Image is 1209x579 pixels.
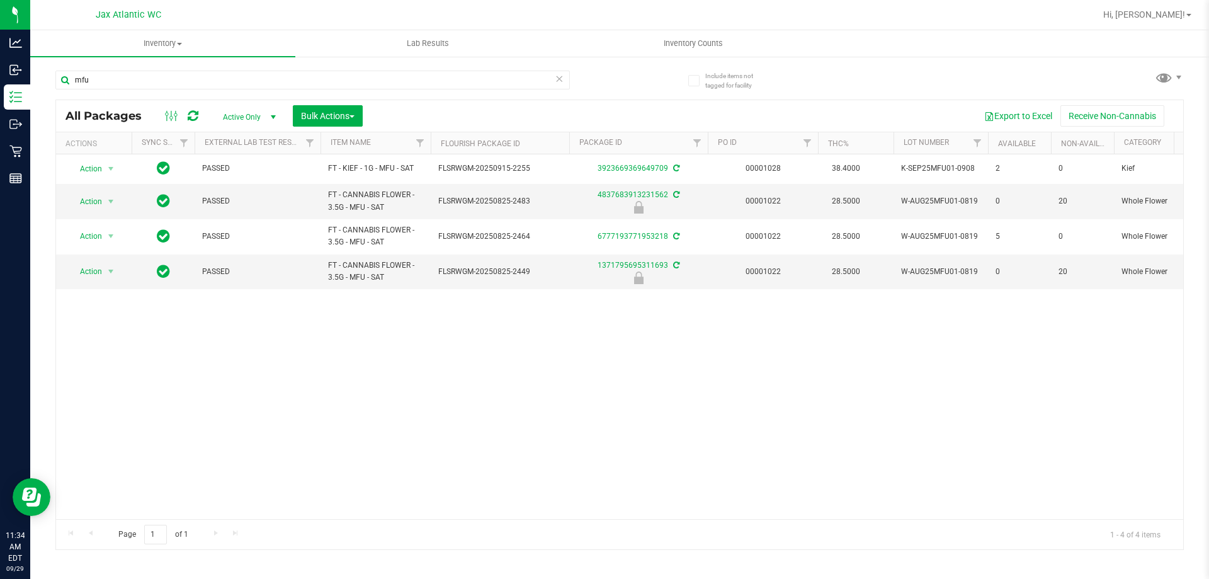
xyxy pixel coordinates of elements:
button: Export to Excel [976,105,1060,127]
a: Available [998,139,1036,148]
button: Receive Non-Cannabis [1060,105,1164,127]
a: 3923669369649709 [598,164,668,173]
span: Bulk Actions [301,111,355,121]
p: 09/29 [6,564,25,573]
a: 6777193771953218 [598,232,668,241]
span: FT - CANNABIS FLOWER - 3.5G - MFU - SAT [328,189,423,213]
button: Bulk Actions [293,105,363,127]
span: Action [69,160,103,178]
span: K-SEP25MFU01-0908 [901,163,980,175]
span: 20 [1059,266,1106,278]
span: Action [69,227,103,245]
span: W-AUG25MFU01-0819 [901,231,980,243]
a: Category [1124,138,1161,147]
span: 38.4000 [826,159,866,178]
span: Action [69,193,103,210]
span: 28.5000 [826,227,866,246]
inline-svg: Inventory [9,91,22,103]
a: External Lab Test Result [205,138,304,147]
span: 2 [996,163,1043,175]
inline-svg: Analytics [9,37,22,49]
iframe: Resource center [13,478,50,516]
a: Sync Status [142,138,190,147]
span: Sync from Compliance System [671,232,679,241]
span: 0 [996,195,1043,207]
span: In Sync [157,227,170,245]
span: Action [69,263,103,280]
span: PASSED [202,195,313,207]
a: 4837683913231562 [598,190,668,199]
span: select [103,193,119,210]
span: select [103,160,119,178]
div: Newly Received [567,272,710,284]
a: 00001022 [746,197,781,205]
span: In Sync [157,159,170,177]
a: 1371795695311693 [598,261,668,270]
a: Filter [410,132,431,154]
span: 0 [996,266,1043,278]
span: PASSED [202,163,313,175]
a: Lot Number [904,138,949,147]
inline-svg: Retail [9,145,22,158]
span: Hi, [PERSON_NAME]! [1103,9,1185,20]
span: FT - CANNABIS FLOWER - 3.5G - MFU - SAT [328,224,423,248]
span: FLSRWGM-20250825-2464 [438,231,562,243]
span: FT - KIEF - 1G - MFU - SAT [328,163,423,175]
span: Include items not tagged for facility [705,71,768,90]
a: Package ID [579,138,622,147]
inline-svg: Reports [9,172,22,185]
span: select [103,227,119,245]
div: Newly Received [567,201,710,214]
a: 00001022 [746,267,781,276]
span: FLSRWGM-20250825-2483 [438,195,562,207]
span: FLSRWGM-20250825-2449 [438,266,562,278]
a: 00001028 [746,164,781,173]
span: FLSRWGM-20250915-2255 [438,163,562,175]
a: Filter [797,132,818,154]
a: Item Name [331,138,371,147]
inline-svg: Inbound [9,64,22,76]
span: FT - CANNABIS FLOWER - 3.5G - MFU - SAT [328,260,423,284]
a: 00001022 [746,232,781,241]
inline-svg: Outbound [9,118,22,130]
span: 0 [1059,231,1106,243]
span: 28.5000 [826,192,866,210]
span: PASSED [202,231,313,243]
a: Inventory [30,30,295,57]
input: Search Package ID, Item Name, SKU, Lot or Part Number... [55,71,570,89]
span: Sync from Compliance System [671,261,679,270]
a: Inventory Counts [560,30,826,57]
a: Filter [300,132,321,154]
span: PASSED [202,266,313,278]
input: 1 [144,525,167,544]
span: 1 - 4 of 4 items [1100,525,1171,544]
a: Filter [687,132,708,154]
span: All Packages [65,109,154,123]
span: Sync from Compliance System [671,164,679,173]
span: 0 [1059,163,1106,175]
div: Actions [65,139,127,148]
span: Sync from Compliance System [671,190,679,199]
span: W-AUG25MFU01-0819 [901,195,980,207]
p: 11:34 AM EDT [6,530,25,564]
span: Jax Atlantic WC [96,9,161,20]
span: W-AUG25MFU01-0819 [901,266,980,278]
span: In Sync [157,192,170,210]
a: Filter [174,132,195,154]
span: 5 [996,231,1043,243]
span: select [103,263,119,280]
a: THC% [828,139,849,148]
span: In Sync [157,263,170,280]
span: Lab Results [390,38,466,49]
span: Inventory Counts [647,38,740,49]
a: Non-Available [1061,139,1117,148]
a: Flourish Package ID [441,139,520,148]
span: 28.5000 [826,263,866,281]
span: Inventory [30,38,295,49]
a: PO ID [718,138,737,147]
a: Lab Results [295,30,560,57]
span: 20 [1059,195,1106,207]
span: Page of 1 [108,525,198,544]
span: Clear [555,71,564,87]
a: Filter [967,132,988,154]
